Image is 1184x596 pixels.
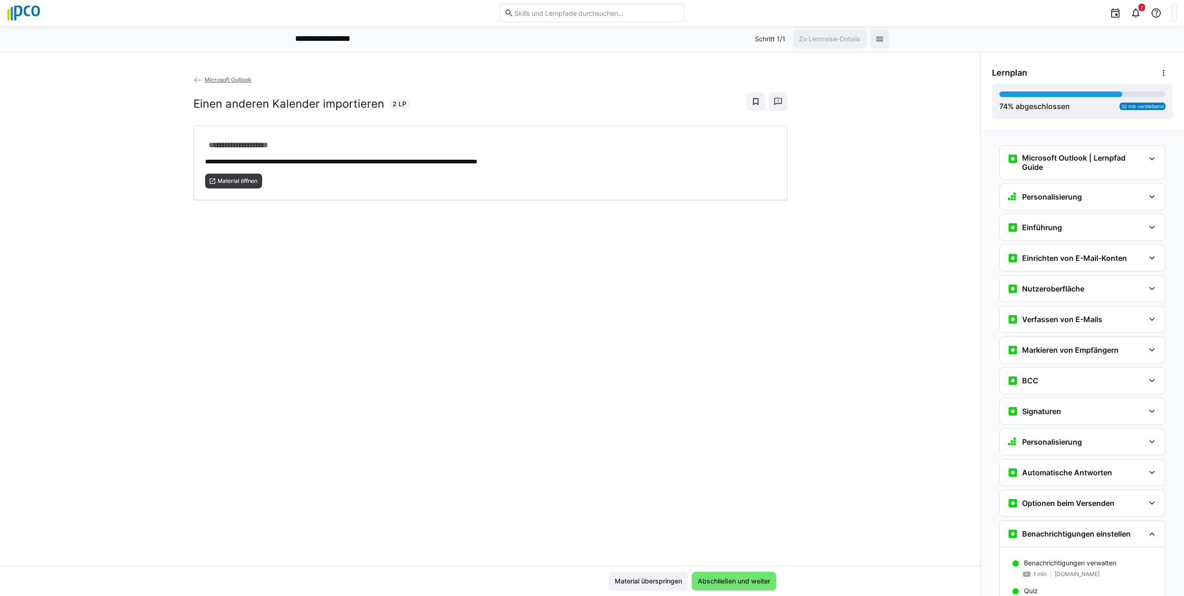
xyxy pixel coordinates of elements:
[692,572,776,590] button: Abschließen und weiter
[755,34,785,44] p: Schritt 1/1
[193,97,384,111] h2: Einen anderen Kalender importieren
[205,76,251,83] span: Microsoft Outlook
[1022,437,1082,447] h3: Personalisierung
[1022,407,1061,416] h3: Signaturen
[696,577,772,586] span: Abschließen und weiter
[1022,284,1084,293] h3: Nutzeroberfläche
[393,99,406,109] span: 2 LP
[999,101,1070,112] div: % abgeschlossen
[1024,558,1116,568] p: Benachrichtigungen verwalten
[999,102,1008,111] span: 74
[1022,345,1119,355] h3: Markieren von Empfängern
[1140,5,1143,10] span: 2
[217,177,258,185] span: Material öffnen
[1022,192,1082,201] h3: Personalisierung
[798,34,862,44] span: Zu Lernreise-Details
[1022,468,1112,477] h3: Automatische Antworten
[1022,499,1114,508] h3: Optionen beim Versenden
[1121,104,1164,109] span: 32 min verbleibend
[1022,529,1131,538] h3: Benachrichtigungen einstellen
[1022,253,1127,263] h3: Einrichten von E-Mail-Konten
[1024,586,1038,596] p: Quiz
[1022,223,1062,232] h3: Einführung
[1033,570,1047,578] span: 1 min
[205,174,263,188] button: Material öffnen
[609,572,688,590] button: Material überspringen
[1022,376,1038,385] h3: BCC
[1055,570,1100,578] span: [DOMAIN_NAME]
[1022,315,1102,324] h3: Verfassen von E-Mails
[514,9,680,17] input: Skills und Lernpfade durchsuchen…
[992,68,1027,78] span: Lernplan
[793,30,867,48] button: Zu Lernreise-Details
[193,76,252,83] a: Microsoft Outlook
[613,577,683,586] span: Material überspringen
[1022,153,1145,172] h3: Microsoft Outlook | Lernpfad Guide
